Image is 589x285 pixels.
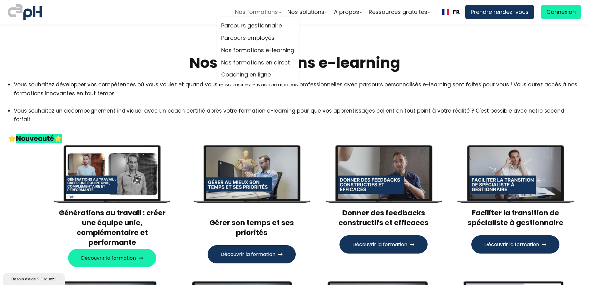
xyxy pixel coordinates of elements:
[484,241,539,248] span: Découvrir la formation
[334,7,359,17] span: A propos
[339,235,428,254] button: Découvrir la formation
[221,46,294,55] a: Nos formations e-learning
[14,80,581,97] li: Vous souhaitez développer vos compétences où vous voulez et quand vous le souhaitez ? Nos formati...
[369,7,427,17] span: Ressources gratuites
[14,106,581,132] li: Vous souhaitez un accompagnement individuel avec un coach certifié après votre formation e-learni...
[352,241,407,248] span: Découvrir la formation
[3,271,66,285] iframe: chat widget
[221,34,294,43] a: Parcours employés
[546,7,576,17] span: Connexion
[8,3,42,21] img: logo C3PH
[325,208,442,228] h3: Donner des feedbacks constructifs et efficaces
[437,5,465,19] div: Language selected: Français
[54,208,170,248] h3: Générations au travail : créer une équipe unie, complémentaire et performante
[221,70,294,80] a: Coaching en ligne
[541,5,581,19] a: Connexion
[16,134,62,143] strong: Nouveauté⭐
[471,235,559,254] button: Découvrir la formation
[221,250,275,258] span: Découvrir la formation
[221,58,294,67] a: Nos formations en direct
[81,254,136,262] span: Découvrir la formation
[437,5,465,19] div: Language Switcher
[457,208,574,228] h3: Faciliter la transition de spécialiste à gestionnaire
[193,208,310,238] h3: Gérer son temps et ses priorités
[68,249,156,267] button: Découvrir la formation
[8,53,581,72] h2: Nos 7 formations e-learning
[221,21,294,31] a: Parcours gestionnaire
[208,245,296,263] button: Découvrir la formation
[287,7,324,17] span: Nos solutions
[471,7,529,17] span: Prendre rendez-vous
[8,134,16,143] span: ⭐
[442,9,449,15] img: Français flag
[235,7,278,17] span: Nos formations
[442,9,460,15] a: FR
[465,5,534,19] a: Prendre rendez-vous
